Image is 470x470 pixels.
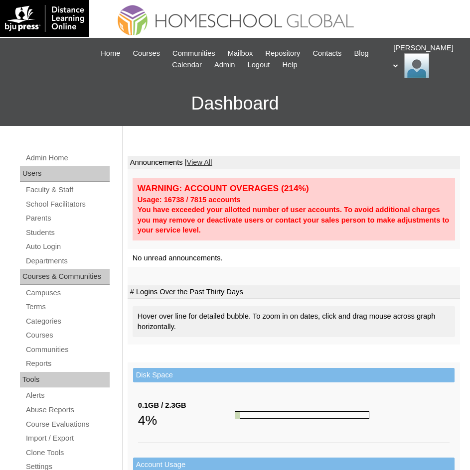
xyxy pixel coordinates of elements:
a: Courses [25,329,110,342]
a: Contacts [308,48,346,59]
a: Abuse Reports [25,404,110,416]
a: Communities [25,344,110,356]
span: Help [282,59,297,71]
img: Ariane Ebuen [404,53,429,78]
span: Communities [172,48,215,59]
a: Alerts [25,389,110,402]
span: Blog [354,48,368,59]
a: Course Evaluations [25,418,110,431]
a: Categories [25,315,110,328]
span: Mailbox [228,48,253,59]
a: Communities [167,48,220,59]
div: You have exceeded your allotted number of user accounts. To avoid additional charges you may remo... [138,205,450,235]
a: Courses [128,48,165,59]
a: View All [187,158,212,166]
td: Announcements | [128,156,460,170]
div: Hover over line for detailed bubble. To zoom in on dates, click and drag mouse across graph horiz... [133,306,455,337]
a: Logout [243,59,275,71]
span: Courses [133,48,160,59]
h3: Dashboard [5,81,465,126]
td: Disk Space [133,368,455,382]
span: Logout [248,59,270,71]
a: Import / Export [25,432,110,445]
div: 0.1GB / 2.3GB [138,400,235,411]
td: # Logins Over the Past Thirty Days [128,285,460,299]
a: Clone Tools [25,447,110,459]
td: No unread announcements. [128,249,460,267]
a: Terms [25,301,110,313]
div: 4% [138,410,235,430]
div: Courses & Communities [20,269,110,285]
a: Students [25,227,110,239]
strong: Usage: 16738 / 7815 accounts [138,196,241,204]
a: Admin Home [25,152,110,164]
a: Campuses [25,287,110,299]
a: Mailbox [223,48,258,59]
a: Calendar [167,59,206,71]
div: Users [20,166,110,182]
span: Home [101,48,120,59]
a: School Facilitators [25,198,110,211]
a: Departments [25,255,110,267]
span: Repository [265,48,300,59]
a: Auto Login [25,240,110,253]
a: Repository [260,48,305,59]
div: Tools [20,372,110,388]
span: Calendar [172,59,201,71]
a: Reports [25,357,110,370]
a: Faculty & Staff [25,184,110,196]
div: [PERSON_NAME] [393,43,460,78]
div: WARNING: ACCOUNT OVERAGES (214%) [138,183,450,194]
span: Contacts [313,48,341,59]
a: Admin [209,59,240,71]
a: Blog [349,48,373,59]
span: Admin [214,59,235,71]
a: Help [277,59,302,71]
a: Parents [25,212,110,225]
img: logo-white.png [5,5,84,32]
a: Home [96,48,125,59]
